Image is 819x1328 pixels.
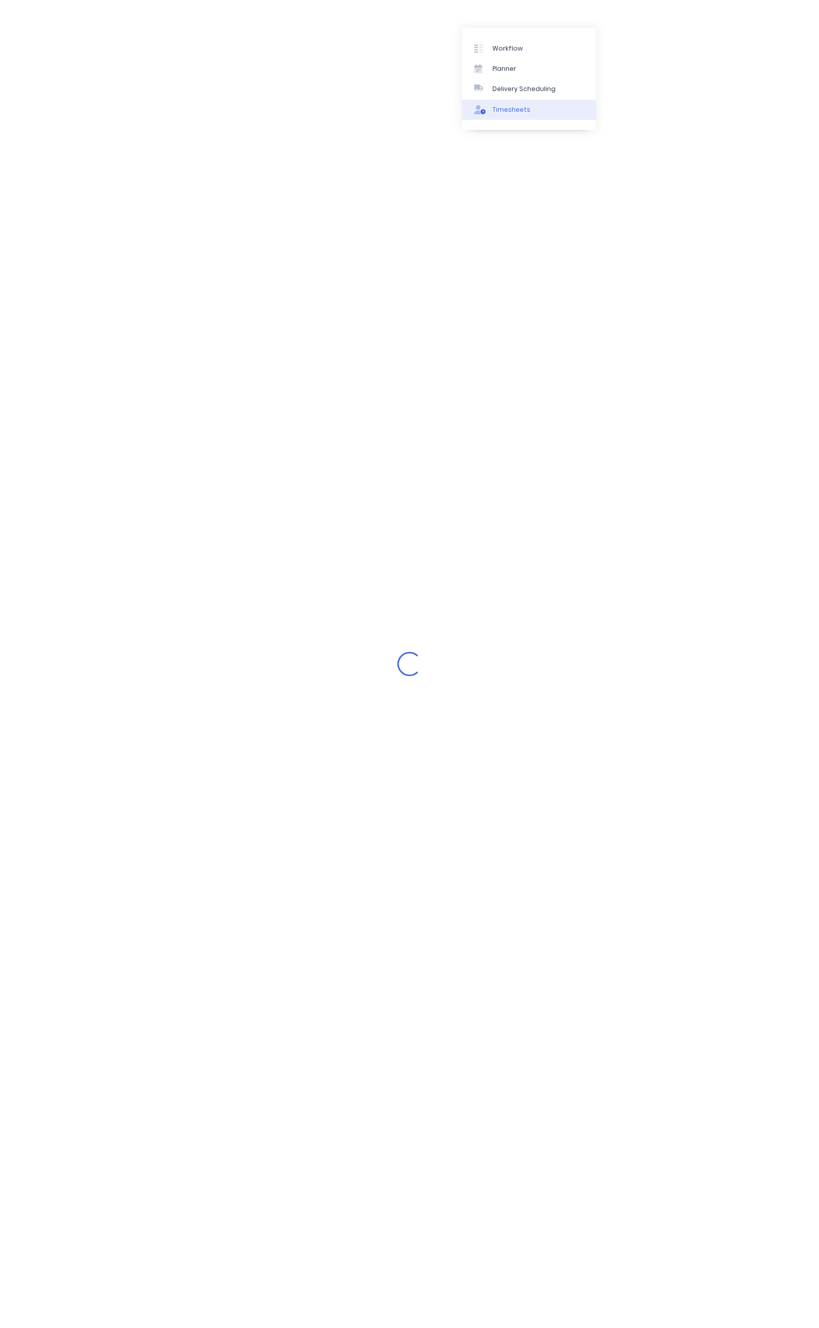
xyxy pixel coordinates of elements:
[462,59,596,79] a: Planner
[492,64,516,73] div: Planner
[462,38,596,58] a: Workflow
[492,44,523,53] div: Workflow
[492,84,556,94] div: Delivery Scheduling
[492,105,530,114] div: Timesheets
[462,100,596,120] a: Timesheets
[462,79,596,99] a: Delivery Scheduling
